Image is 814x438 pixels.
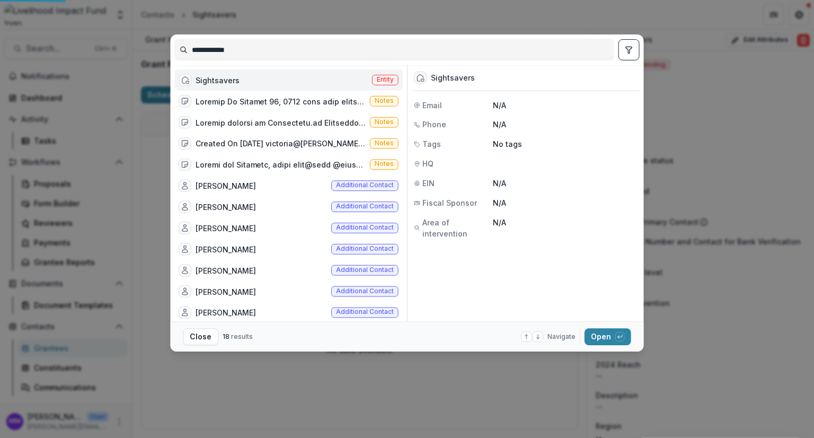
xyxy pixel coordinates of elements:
[375,139,394,147] span: Notes
[196,138,366,149] div: Created On [DATE] victoria@[PERSON_NAME] [PERSON_NAME][GEOGRAPHIC_DATA] Precious [GEOGRAPHIC_DATA...
[336,203,394,210] span: Additional contact
[547,332,576,341] span: Navigate
[422,100,442,111] span: Email
[493,100,637,111] p: N/A
[196,243,256,255] div: [PERSON_NAME]
[196,201,256,212] div: [PERSON_NAME]
[493,119,637,130] p: N/A
[196,180,256,191] div: [PERSON_NAME]
[493,138,522,150] p: No tags
[375,97,394,104] span: Notes
[618,39,640,60] button: toggle filters
[336,309,394,316] span: Additional contact
[196,95,366,107] div: Loremip Do Sitamet 96, 0712 cons adip elitse doe tempori, utlabo-et dolo Magnaa enimadm veniam qu...
[336,245,394,252] span: Additional contact
[183,328,218,345] button: Close
[422,158,433,169] span: HQ
[223,332,229,340] span: 18
[422,119,446,130] span: Phone
[196,159,366,170] div: Loremi dol Sitametc, adipi elit@sedd @eiusmo tem inci utla etd magnaaliqu 26 enima min, veniamq n...
[422,178,435,189] span: EIN
[493,217,637,228] p: N/A
[336,181,394,189] span: Additional contact
[196,117,366,128] div: Loremip dolorsi am Consectetu.ad Elitseddoeiu ['Tempor Incididuntu', 'Labor Etdol'] Magnaali * En...
[493,197,637,208] p: N/A
[336,266,394,274] span: Additional contact
[336,224,394,231] span: Additional contact
[493,178,637,189] p: N/A
[196,265,256,276] div: [PERSON_NAME]
[377,76,394,83] span: Entity
[336,287,394,295] span: Additional contact
[431,73,475,82] div: Sightsavers
[422,138,441,150] span: Tags
[375,118,394,126] span: Notes
[231,332,253,340] span: results
[196,307,256,318] div: [PERSON_NAME]
[196,222,256,233] div: [PERSON_NAME]
[585,328,631,345] button: Open
[375,161,394,168] span: Notes
[196,74,240,85] div: Sightsavers
[196,286,256,297] div: [PERSON_NAME]
[422,197,477,208] span: Fiscal Sponsor
[422,217,493,239] span: Area of intervention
